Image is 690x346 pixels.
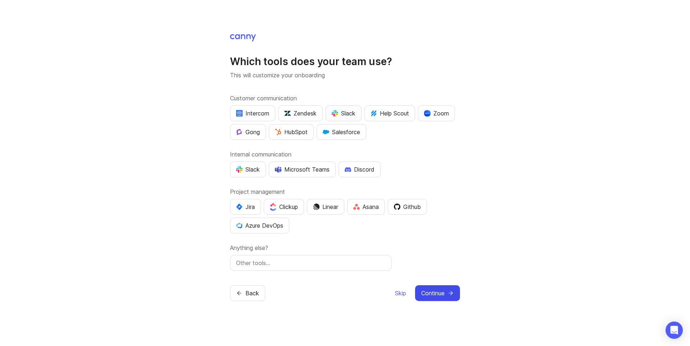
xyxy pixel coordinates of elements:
button: Back [230,285,265,301]
button: Zendesk [278,105,323,121]
label: Customer communication [230,94,460,103]
h1: Which tools does your team use? [230,55,460,68]
img: UniZRqrCPz6BHUWevMzgDJ1FW4xaGg2egd7Chm8uY0Al1hkDyjqDa8Lkk0kDEdqKkBok+T4wfoD0P0o6UMciQ8AAAAASUVORK... [284,110,291,117]
div: Github [394,202,421,211]
img: eRR1duPH6fQxdnSV9IruPjCimau6md0HxlPR81SIPROHX1VjYjAN9a41AAAAAElFTkSuQmCC [236,110,243,117]
button: Jira [230,199,261,215]
div: Slack [332,109,355,118]
img: kV1LT1TqjqNHPtRK7+FoaplE1qRq1yqhg056Z8K5Oc6xxgIuf0oNQ9LelJqbcyPisAf0C9LDpX5UIuAAAAAElFTkSuQmCC [371,110,377,117]
div: Zendesk [284,109,317,118]
button: Salesforce [317,124,366,140]
button: Gong [230,124,266,140]
div: Linear [313,202,338,211]
img: +iLplPsjzba05dttzK064pds+5E5wZnCVbuGoLvBrYdmEPrXTzGo7zG60bLEREEjvOjaG9Saez5xsOEAbxBwOP6dkea84XY9O... [345,167,351,172]
div: Salesforce [323,128,360,136]
button: Intercom [230,105,275,121]
div: Clickup [270,202,298,211]
span: Continue [421,289,445,297]
label: Internal communication [230,150,460,159]
div: Open Intercom Messenger [666,322,683,339]
img: xLHbn3khTPgAAAABJRU5ErkJggg== [424,110,431,117]
div: Gong [236,128,260,136]
div: Microsoft Teams [275,165,330,174]
div: Discord [345,165,374,174]
img: YKcwp4sHBXAAAAAElFTkSuQmCC [236,222,243,229]
img: Rf5nOJ4Qh9Y9HAAAAAElFTkSuQmCC [353,204,360,210]
button: Skip [395,285,406,301]
div: Azure DevOps [236,221,283,230]
img: Canny Home [230,34,256,41]
img: j83v6vj1tgY2AAAAABJRU5ErkJggg== [270,203,276,210]
button: Clickup [264,199,304,215]
button: Help Scout [364,105,415,121]
img: WIAAAAASUVORK5CYII= [236,166,243,173]
label: Anything else? [230,243,460,252]
p: This will customize your onboarding [230,71,460,79]
img: WIAAAAASUVORK5CYII= [332,110,338,117]
button: Zoom [418,105,455,121]
img: D0GypeOpROL5AAAAAElFTkSuQmCC [275,166,281,172]
button: Azure DevOps [230,218,289,233]
div: Asana [353,202,379,211]
button: Asana [347,199,385,215]
label: Project management [230,187,460,196]
span: Skip [395,289,406,297]
div: Jira [236,202,255,211]
div: HubSpot [275,128,308,136]
button: Discord [339,161,381,177]
button: Linear [307,199,344,215]
input: Other tools… [236,259,386,267]
img: 0D3hMmx1Qy4j6AAAAAElFTkSuQmCC [394,204,400,210]
button: Continue [415,285,460,301]
span: Back [245,289,259,297]
button: HubSpot [269,124,314,140]
img: G+3M5qq2es1si5SaumCnMN47tP1CvAZneIVX5dcx+oz+ZLhv4kfP9DwAAAABJRU5ErkJggg== [275,129,281,135]
button: Microsoft Teams [269,161,336,177]
button: Slack [326,105,362,121]
img: qKnp5cUisfhcFQGr1t296B61Fm0WkUVwBZaiVE4uNRmEGBFetJMz8xGrgPHqF1mLDIG816Xx6Jz26AFmkmT0yuOpRCAR7zRpG... [236,129,243,135]
div: Zoom [424,109,449,118]
div: Slack [236,165,260,174]
img: Dm50RERGQWO2Ei1WzHVviWZlaLVriU9uRN6E+tIr91ebaDbMKKPDpFbssSuEG21dcGXkrKsuOVPwCeFJSFAIOxgiKgL2sFHRe... [313,204,319,210]
div: Help Scout [371,109,409,118]
button: Github [388,199,427,215]
img: GKxMRLiRsgdWqxrdBeWfGK5kaZ2alx1WifDSa2kSTsK6wyJURKhUuPoQRYzjholVGzT2A2owx2gHwZoyZHHCYJ8YNOAZj3DSg... [323,129,329,135]
img: svg+xml;base64,PHN2ZyB4bWxucz0iaHR0cDovL3d3dy53My5vcmcvMjAwMC9zdmciIHZpZXdCb3g9IjAgMCA0MC4zNDMgND... [236,204,243,210]
div: Intercom [236,109,269,118]
button: Slack [230,161,266,177]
